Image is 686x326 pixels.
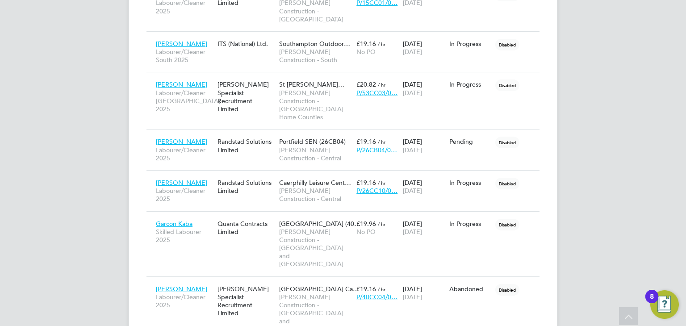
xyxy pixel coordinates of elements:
[279,220,360,228] span: [GEOGRAPHIC_DATA] (40…
[279,146,352,162] span: [PERSON_NAME] Construction - Central
[356,228,376,236] span: No PO
[449,138,491,146] div: Pending
[156,89,213,113] span: Labourer/Cleaner [GEOGRAPHIC_DATA] 2025
[403,293,422,301] span: [DATE]
[356,187,397,195] span: P/26CC10/0…
[279,40,350,48] span: Southampton Outdoor…
[279,285,359,293] span: [GEOGRAPHIC_DATA] Ca…
[156,187,213,203] span: Labourer/Cleaner 2025
[378,41,385,47] span: / hr
[356,293,397,301] span: P/40CC04/0…
[378,286,385,293] span: / hr
[401,174,447,199] div: [DATE]
[279,179,351,187] span: Caerphilly Leisure Cent…
[449,40,491,48] div: In Progress
[154,215,540,222] a: Garcon KabaSkilled Labourer 2025Quanta Contracts Limited[GEOGRAPHIC_DATA] (40…[PERSON_NAME] Const...
[401,133,447,158] div: [DATE]
[650,290,679,319] button: Open Resource Center, 8 new notifications
[403,89,422,97] span: [DATE]
[156,285,207,293] span: [PERSON_NAME]
[156,40,207,48] span: [PERSON_NAME]
[279,89,352,121] span: [PERSON_NAME] Construction - [GEOGRAPHIC_DATA] Home Counties
[279,138,346,146] span: Portfield SEN (26CB04)
[156,293,213,309] span: Labourer/Cleaner 2025
[154,35,540,42] a: [PERSON_NAME]Labourer/Cleaner South 2025ITS (National) Ltd.Southampton Outdoor…[PERSON_NAME] Cons...
[279,228,352,268] span: [PERSON_NAME] Construction - [GEOGRAPHIC_DATA] and [GEOGRAPHIC_DATA]
[154,133,540,140] a: [PERSON_NAME]Labourer/Cleaner 2025Randstad Solutions LimitedPortfield SEN (26CB04)[PERSON_NAME] C...
[279,80,344,88] span: St [PERSON_NAME]…
[156,228,213,244] span: Skilled Labourer 2025
[215,35,277,52] div: ITS (National) Ltd.
[215,76,277,117] div: [PERSON_NAME] Specialist Recruitment Limited
[356,40,376,48] span: £19.16
[154,75,540,83] a: [PERSON_NAME]Labourer/Cleaner [GEOGRAPHIC_DATA] 2025[PERSON_NAME] Specialist Recruitment LimitedS...
[154,280,540,288] a: [PERSON_NAME]Labourer/Cleaner 2025[PERSON_NAME] Specialist Recruitment Limited[GEOGRAPHIC_DATA] C...
[156,48,213,64] span: Labourer/Cleaner South 2025
[449,285,491,293] div: Abandoned
[215,174,277,199] div: Randstad Solutions Limited
[356,285,376,293] span: £19.16
[156,179,207,187] span: [PERSON_NAME]
[401,215,447,240] div: [DATE]
[495,79,519,91] span: Disabled
[401,35,447,60] div: [DATE]
[378,180,385,186] span: / hr
[356,138,376,146] span: £19.16
[495,137,519,148] span: Disabled
[356,146,397,154] span: P/26CB04/0…
[401,280,447,305] div: [DATE]
[215,133,277,158] div: Randstad Solutions Limited
[378,221,385,227] span: / hr
[154,174,540,181] a: [PERSON_NAME]Labourer/Cleaner 2025Randstad Solutions LimitedCaerphilly Leisure Cent…[PERSON_NAME]...
[401,76,447,101] div: [DATE]
[156,138,207,146] span: [PERSON_NAME]
[279,48,352,64] span: [PERSON_NAME] Construction - South
[215,280,277,322] div: [PERSON_NAME] Specialist Recruitment Limited
[495,284,519,296] span: Disabled
[449,220,491,228] div: In Progress
[356,179,376,187] span: £19.16
[156,146,213,162] span: Labourer/Cleaner 2025
[495,39,519,50] span: Disabled
[356,89,397,97] span: P/53CC03/0…
[449,179,491,187] div: In Progress
[403,187,422,195] span: [DATE]
[403,48,422,56] span: [DATE]
[356,220,376,228] span: £19.96
[215,215,277,240] div: Quanta Contracts Limited
[356,80,376,88] span: £20.82
[356,48,376,56] span: No PO
[403,146,422,154] span: [DATE]
[156,220,192,228] span: Garcon Kaba
[650,297,654,308] div: 8
[403,228,422,236] span: [DATE]
[495,178,519,189] span: Disabled
[378,138,385,145] span: / hr
[279,187,352,203] span: [PERSON_NAME] Construction - Central
[495,219,519,230] span: Disabled
[378,81,385,88] span: / hr
[449,80,491,88] div: In Progress
[156,80,207,88] span: [PERSON_NAME]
